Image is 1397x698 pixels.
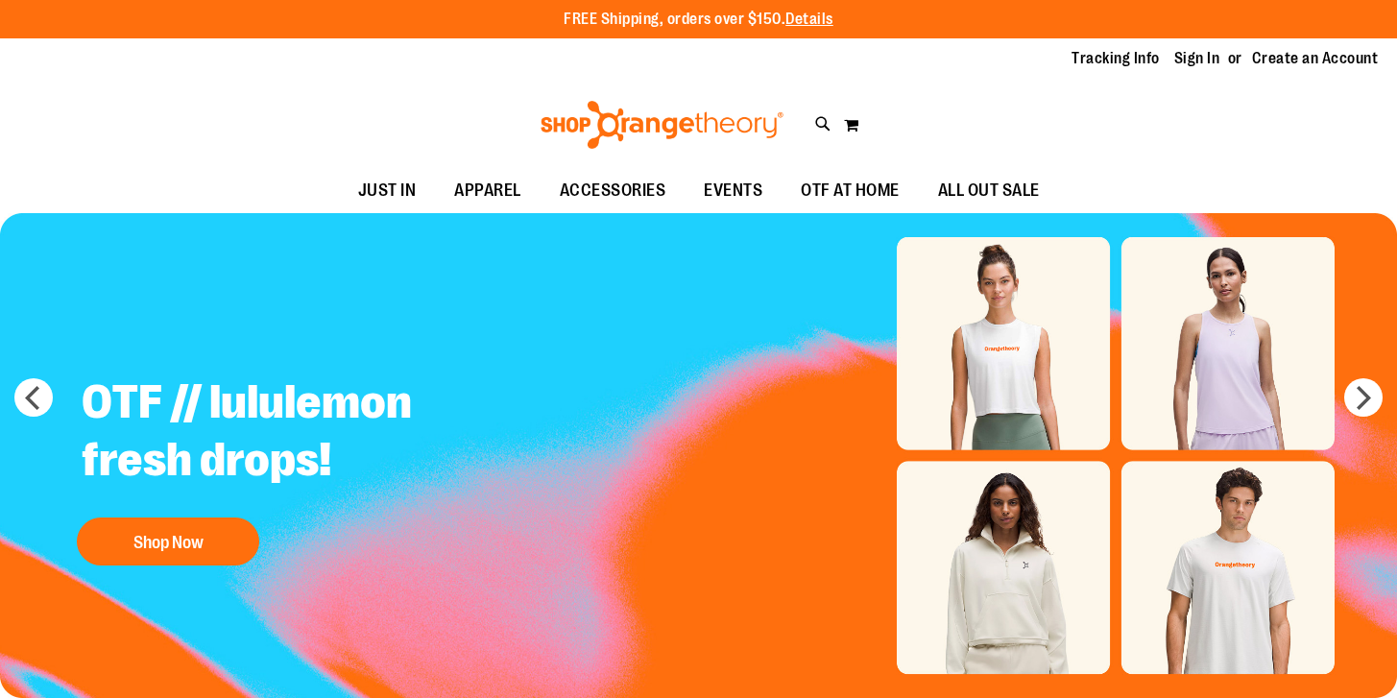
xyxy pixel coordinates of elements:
[1252,48,1379,69] a: Create an Account
[67,359,544,508] h2: OTF // lululemon fresh drops!
[454,169,521,212] span: APPAREL
[801,169,900,212] span: OTF AT HOME
[67,359,544,575] a: OTF // lululemon fresh drops! Shop Now
[1174,48,1220,69] a: Sign In
[1344,378,1383,417] button: next
[785,11,833,28] a: Details
[564,9,833,31] p: FREE Shipping, orders over $150.
[358,169,417,212] span: JUST IN
[538,101,786,149] img: Shop Orangetheory
[1072,48,1160,69] a: Tracking Info
[704,169,762,212] span: EVENTS
[560,169,666,212] span: ACCESSORIES
[77,517,259,566] button: Shop Now
[14,378,53,417] button: prev
[938,169,1040,212] span: ALL OUT SALE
